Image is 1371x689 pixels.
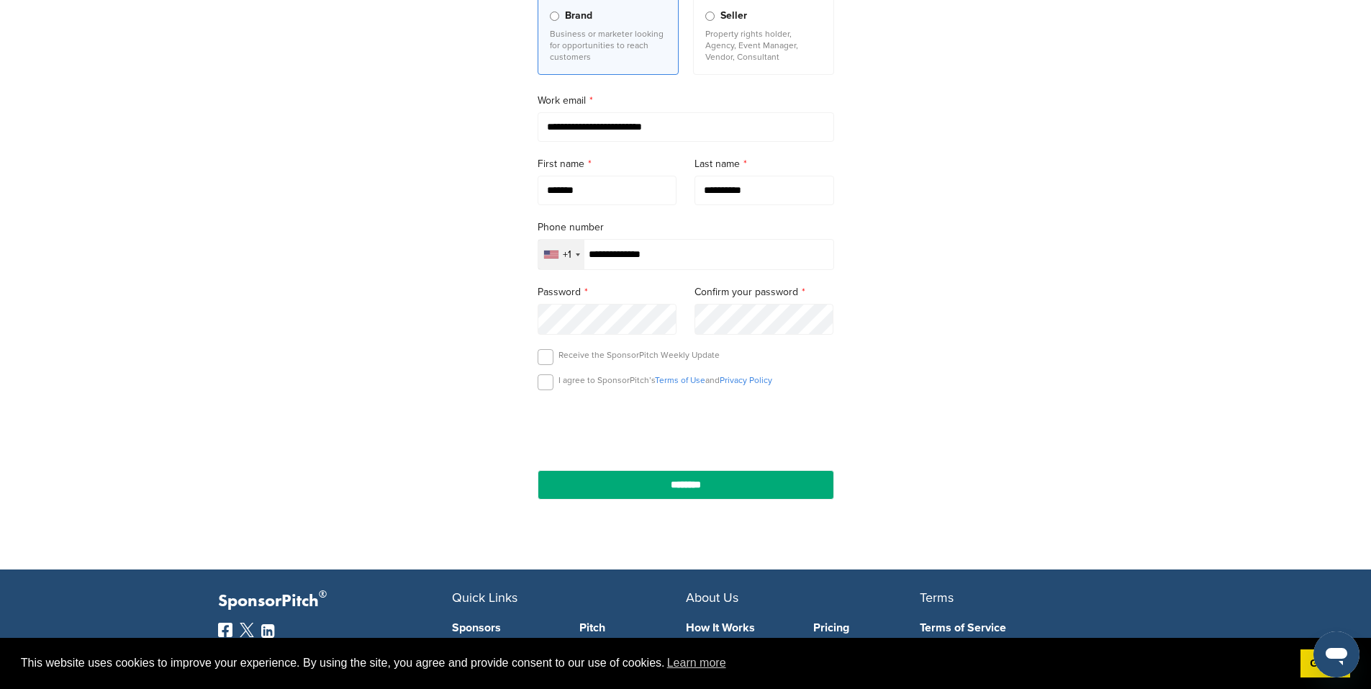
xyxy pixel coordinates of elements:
input: Brand Business or marketer looking for opportunities to reach customers [550,12,559,21]
span: Seller [720,8,747,24]
img: Facebook [218,623,232,637]
label: Phone number [538,220,834,235]
input: Seller Property rights holder, Agency, Event Manager, Vendor, Consultant [705,12,715,21]
p: Business or marketer looking for opportunities to reach customers [550,28,666,63]
a: dismiss cookie message [1300,649,1350,678]
a: Pitch [579,622,686,634]
label: Confirm your password [694,284,834,300]
span: This website uses cookies to improve your experience. By using the site, you agree and provide co... [21,652,1289,674]
span: Brand [565,8,592,24]
p: Property rights holder, Agency, Event Manager, Vendor, Consultant [705,28,822,63]
img: Twitter [240,623,254,637]
div: Selected country [538,240,584,269]
label: Work email [538,93,834,109]
a: Sponsors [452,622,558,634]
label: Password [538,284,677,300]
a: Pricing [813,622,920,634]
p: Receive the SponsorPitch Weekly Update [558,349,720,361]
span: Quick Links [452,590,517,605]
a: Terms of Service [920,622,1132,634]
p: I agree to SponsorPitch’s and [558,374,772,386]
a: Terms of Use [655,375,705,385]
a: learn more about cookies [665,652,728,674]
a: Privacy Policy [720,375,772,385]
p: SponsorPitch [218,591,452,612]
iframe: reCAPTCHA [604,407,768,449]
span: Terms [920,590,954,605]
a: How It Works [686,622,792,634]
span: ® [319,585,327,603]
label: First name [538,156,677,172]
keeper-lock: Open Keeper Popup [651,311,668,328]
label: Last name [694,156,834,172]
div: +1 [563,250,571,260]
iframe: Button to launch messaging window [1313,631,1359,677]
span: About Us [686,590,738,605]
